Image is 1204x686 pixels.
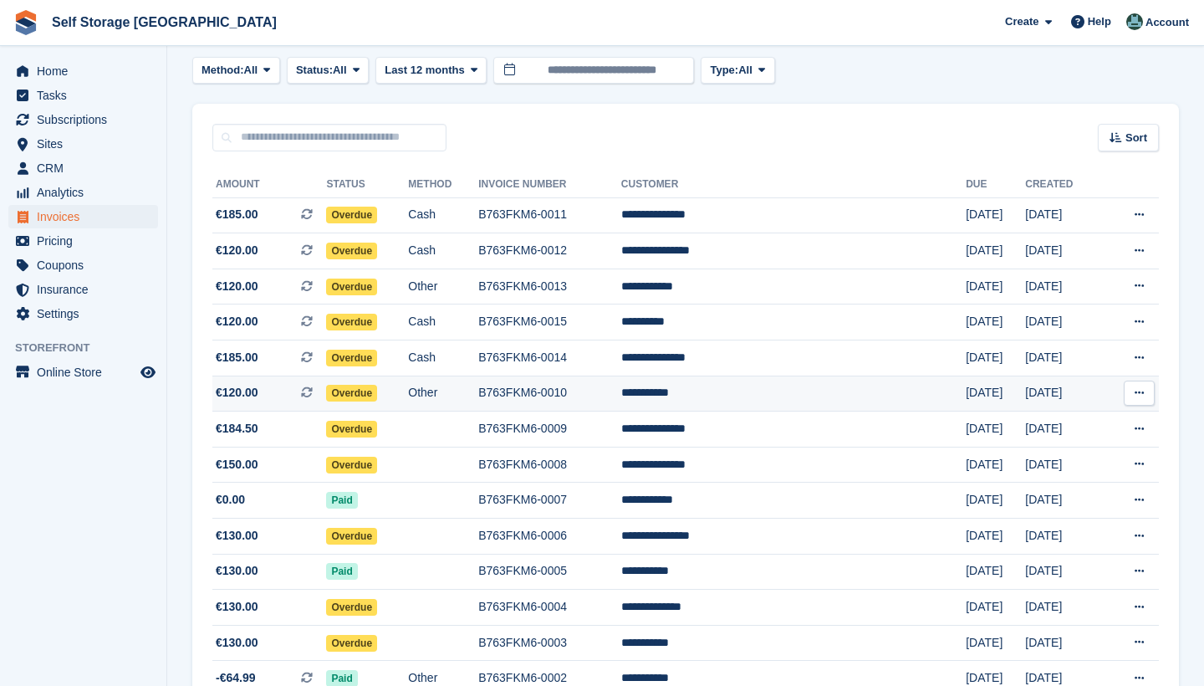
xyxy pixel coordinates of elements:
a: menu [8,156,158,180]
span: Coupons [37,253,137,277]
td: [DATE] [966,412,1025,448]
th: Status [326,171,408,198]
span: €150.00 [216,456,258,474]
span: €130.00 [216,634,258,652]
td: [DATE] [966,554,1025,590]
td: [DATE] [1025,625,1102,661]
a: menu [8,229,158,253]
button: Status: All [287,57,369,84]
span: Settings [37,302,137,325]
span: Sites [37,132,137,156]
span: All [333,62,347,79]
span: €130.00 [216,527,258,545]
span: €0.00 [216,491,245,509]
span: Overdue [326,457,377,474]
span: €185.00 [216,349,258,366]
a: Preview store [138,362,158,382]
span: Last 12 months [385,62,464,79]
td: [DATE] [966,483,1025,519]
td: B763FKM6-0012 [478,233,621,269]
button: Method: All [192,57,280,84]
span: Method: [202,62,244,79]
span: €130.00 [216,598,258,616]
span: Overdue [326,528,377,545]
td: Other [408,376,478,412]
td: [DATE] [966,340,1025,376]
a: menu [8,253,158,277]
td: [DATE] [1025,590,1102,626]
th: Created [1025,171,1102,198]
span: €185.00 [216,206,258,223]
td: B763FKM6-0014 [478,340,621,376]
img: stora-icon-8386f47178a22dfd0bd8f6a31ec36ba5ce8667c1dd55bd0f319d3a0aa187defe.svg [13,10,38,35]
span: €184.50 [216,420,258,438]
span: All [244,62,258,79]
td: [DATE] [966,376,1025,412]
a: menu [8,205,158,228]
th: Due [966,171,1025,198]
td: B763FKM6-0004 [478,590,621,626]
td: Cash [408,233,478,269]
td: B763FKM6-0005 [478,554,621,590]
span: €120.00 [216,313,258,330]
span: Online Store [37,361,137,384]
td: B763FKM6-0006 [478,519,621,555]
span: Overdue [326,385,377,402]
span: Tasks [37,84,137,107]
a: menu [8,108,158,131]
td: [DATE] [1025,197,1102,233]
span: €120.00 [216,242,258,259]
td: [DATE] [966,519,1025,555]
span: Paid [326,492,357,509]
span: €120.00 [216,278,258,295]
td: [DATE] [1025,483,1102,519]
td: [DATE] [1025,376,1102,412]
a: menu [8,84,158,107]
span: Account [1145,14,1189,31]
th: Invoice Number [478,171,621,198]
td: B763FKM6-0007 [478,483,621,519]
th: Method [408,171,478,198]
td: B763FKM6-0011 [478,197,621,233]
span: Overdue [326,207,377,223]
span: €130.00 [216,562,258,580]
span: Create [1005,13,1038,30]
td: [DATE] [966,590,1025,626]
span: Overdue [326,421,377,438]
a: Self Storage [GEOGRAPHIC_DATA] [45,8,283,36]
th: Amount [212,171,326,198]
span: Status: [296,62,333,79]
td: [DATE] [1025,340,1102,376]
span: Overdue [326,243,377,259]
span: Overdue [326,314,377,330]
td: [DATE] [966,197,1025,233]
span: Storefront [15,340,166,356]
td: B763FKM6-0015 [478,305,621,340]
img: Aaron Cawley [1126,13,1143,30]
td: [DATE] [966,625,1025,661]
span: Overdue [326,350,377,366]
button: Last 12 months [375,57,487,84]
td: Cash [408,197,478,233]
span: Insurance [37,278,137,301]
td: [DATE] [1025,412,1102,448]
td: [DATE] [1025,269,1102,305]
td: Other [408,269,478,305]
span: Invoices [37,205,137,228]
span: Overdue [326,635,377,652]
a: menu [8,302,158,325]
a: menu [8,361,158,384]
td: [DATE] [966,305,1025,340]
span: Home [37,59,137,83]
a: menu [8,278,158,301]
td: B763FKM6-0003 [478,625,621,661]
span: Overdue [326,599,377,616]
span: Analytics [37,181,137,204]
td: [DATE] [1025,554,1102,590]
td: Cash [408,305,478,340]
span: €120.00 [216,384,258,402]
th: Customer [621,171,966,198]
span: Subscriptions [37,108,137,131]
td: Cash [408,340,478,376]
a: menu [8,181,158,204]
